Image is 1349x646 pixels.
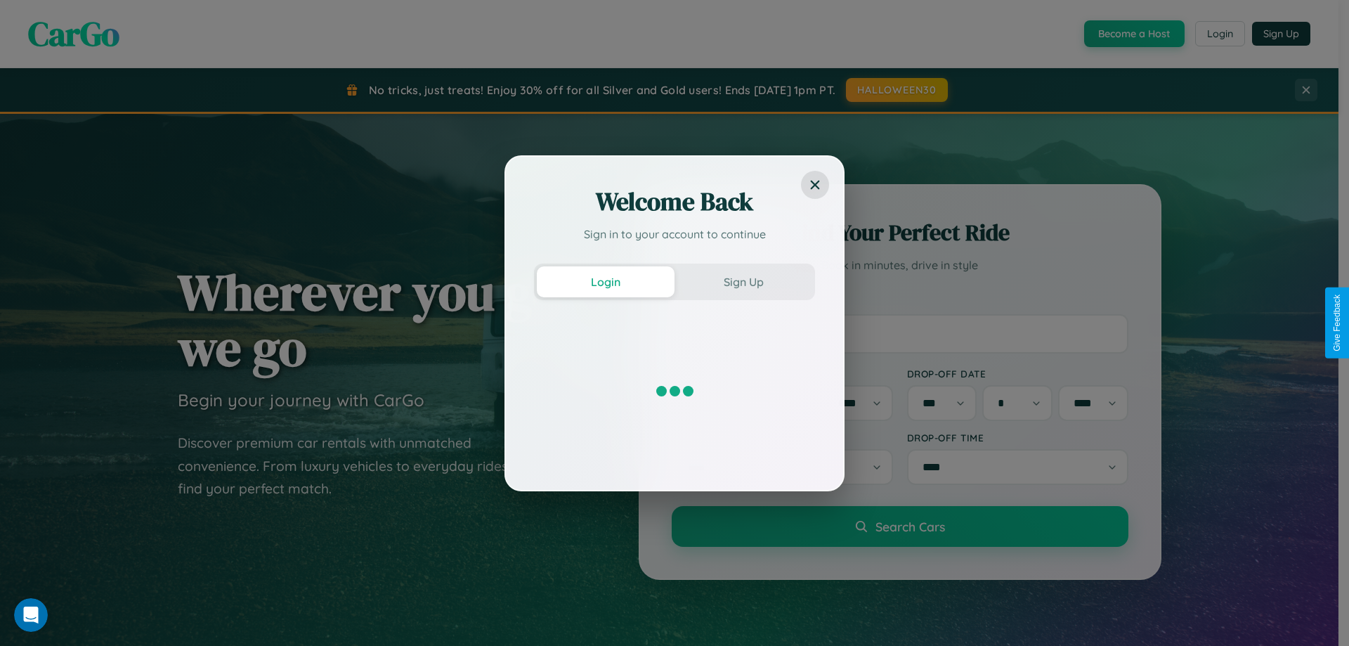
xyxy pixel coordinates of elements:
button: Login [537,266,674,297]
button: Sign Up [674,266,812,297]
div: Give Feedback [1332,295,1342,351]
h2: Welcome Back [534,185,815,219]
p: Sign in to your account to continue [534,226,815,243]
iframe: Intercom live chat [14,598,48,632]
